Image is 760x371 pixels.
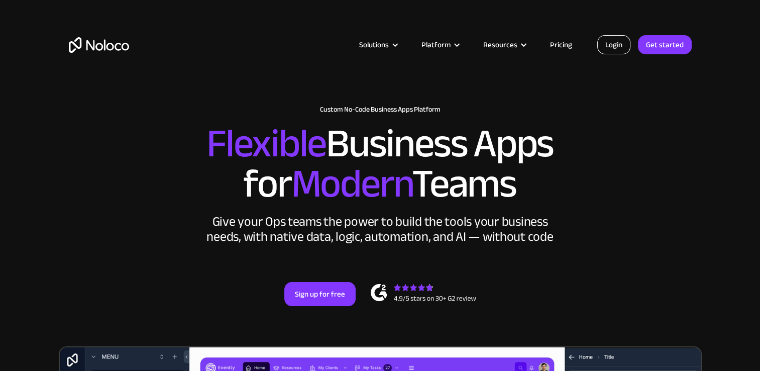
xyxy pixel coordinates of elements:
[638,35,692,54] a: Get started
[206,106,326,181] span: Flexible
[291,146,412,221] span: Modern
[359,38,389,51] div: Solutions
[347,38,409,51] div: Solutions
[204,214,556,244] div: Give your Ops teams the power to build the tools your business needs, with native data, logic, au...
[537,38,585,51] a: Pricing
[284,282,356,306] a: Sign up for free
[409,38,471,51] div: Platform
[69,37,129,53] a: home
[471,38,537,51] div: Resources
[597,35,630,54] a: Login
[421,38,451,51] div: Platform
[69,106,692,114] h1: Custom No-Code Business Apps Platform
[69,124,692,204] h2: Business Apps for Teams
[483,38,517,51] div: Resources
